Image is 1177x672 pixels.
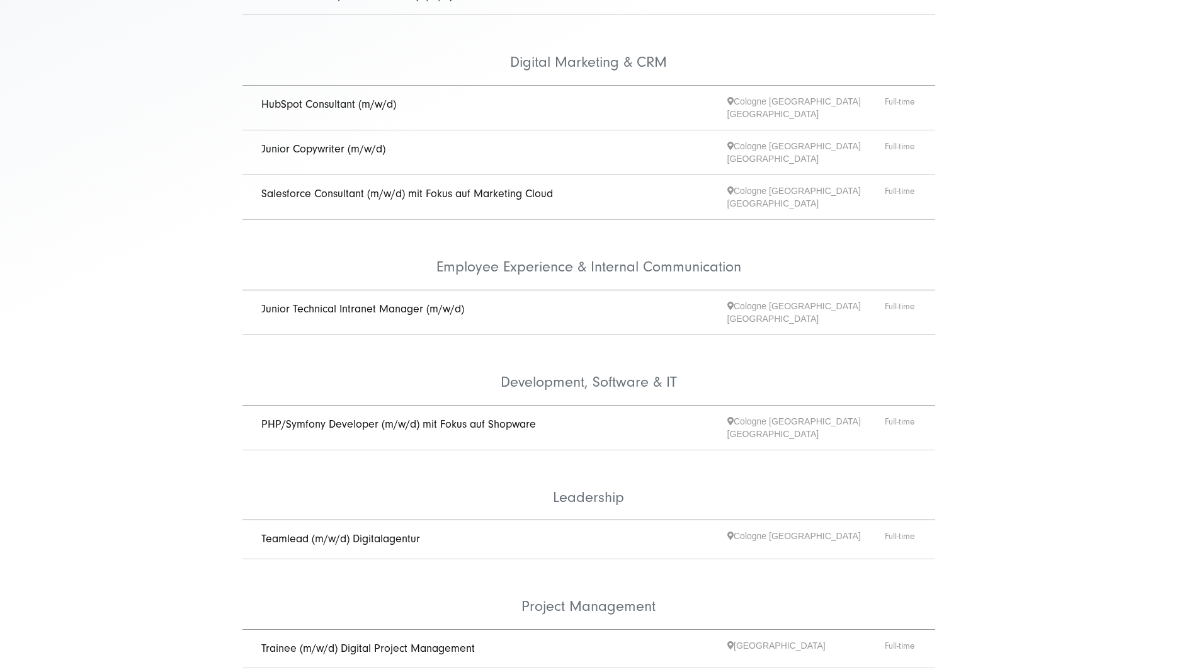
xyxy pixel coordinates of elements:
[261,418,536,431] a: PHP/Symfony Developer (m/w/d) mit Fokus auf Shopware
[261,302,464,316] a: Junior Technical Intranet Manager (m/w/d)
[727,140,885,165] span: Cologne [GEOGRAPHIC_DATA] [GEOGRAPHIC_DATA]
[727,95,885,120] span: Cologne [GEOGRAPHIC_DATA] [GEOGRAPHIC_DATA]
[242,450,935,521] li: Leadership
[242,220,935,290] li: Employee Experience & Internal Communication
[242,15,935,86] li: Digital Marketing & CRM
[242,335,935,406] li: Development, Software & IT
[885,95,916,120] span: Full-time
[261,187,553,200] a: Salesforce Consultant (m/w/d) mit Fokus auf Marketing Cloud
[261,532,420,545] a: Teamlead (m/w/d) Digitalagentur
[727,530,885,549] span: Cologne [GEOGRAPHIC_DATA]
[885,300,916,325] span: Full-time
[727,185,885,210] span: Cologne [GEOGRAPHIC_DATA] [GEOGRAPHIC_DATA]
[885,140,916,165] span: Full-time
[261,98,396,111] a: HubSpot Consultant (m/w/d)
[261,642,475,655] a: Trainee (m/w/d) Digital Project Management
[885,639,916,659] span: Full-time
[885,530,916,549] span: Full-time
[261,142,385,156] a: Junior Copywriter (m/w/d)
[885,185,916,210] span: Full-time
[727,415,885,440] span: Cologne [GEOGRAPHIC_DATA] [GEOGRAPHIC_DATA]
[727,639,885,659] span: [GEOGRAPHIC_DATA]
[242,559,935,630] li: Project Management
[727,300,885,325] span: Cologne [GEOGRAPHIC_DATA] [GEOGRAPHIC_DATA]
[885,415,916,440] span: Full-time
